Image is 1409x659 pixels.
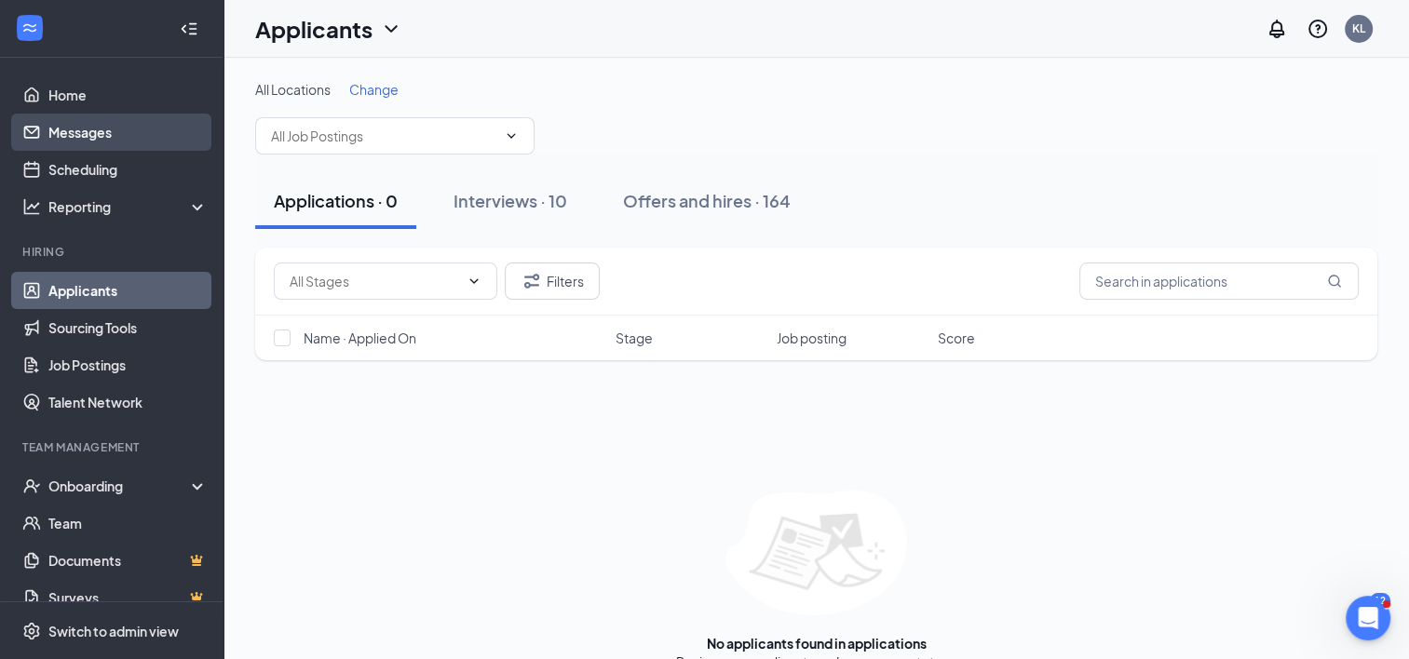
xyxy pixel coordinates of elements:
svg: UserCheck [22,477,41,495]
a: Talent Network [48,383,208,421]
div: Applications · 0 [274,189,398,212]
input: Search in applications [1079,262,1359,300]
a: Scheduling [48,151,208,188]
div: Team Management [22,439,204,455]
a: Home [48,76,208,114]
div: Interviews · 10 [454,189,567,212]
input: All Job Postings [271,126,496,146]
div: KL [1352,20,1365,36]
svg: QuestionInfo [1307,18,1329,40]
div: Onboarding [48,477,192,495]
span: Change [349,81,399,98]
a: Team [48,504,208,542]
img: empty-state [725,491,907,615]
a: SurveysCrown [48,579,208,616]
svg: Collapse [180,20,198,38]
input: All Stages [290,271,459,291]
div: Reporting [48,197,209,216]
div: Hiring [22,244,204,260]
h1: Applicants [255,13,373,45]
div: Switch to admin view [48,622,179,640]
svg: MagnifyingGlass [1327,274,1342,289]
span: All Locations [255,81,331,98]
svg: Settings [22,622,41,640]
svg: Analysis [22,197,41,216]
a: Applicants [48,272,208,309]
svg: Filter [521,270,543,292]
span: Stage [616,329,653,347]
a: DocumentsCrown [48,542,208,579]
svg: ChevronDown [380,18,402,40]
a: Sourcing Tools [48,309,208,346]
svg: WorkstreamLogo [20,19,39,37]
svg: ChevronDown [467,274,481,289]
span: Name · Applied On [304,329,416,347]
button: Filter Filters [505,262,600,300]
svg: Notifications [1266,18,1288,40]
a: Messages [48,114,208,151]
div: No applicants found in applications [707,634,927,652]
a: Job Postings [48,346,208,383]
iframe: Intercom live chat [1346,596,1390,640]
span: Score [938,329,975,347]
svg: ChevronDown [504,128,519,143]
div: 12 [1370,593,1390,609]
span: Job posting [777,329,847,347]
div: Offers and hires · 164 [623,189,791,212]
